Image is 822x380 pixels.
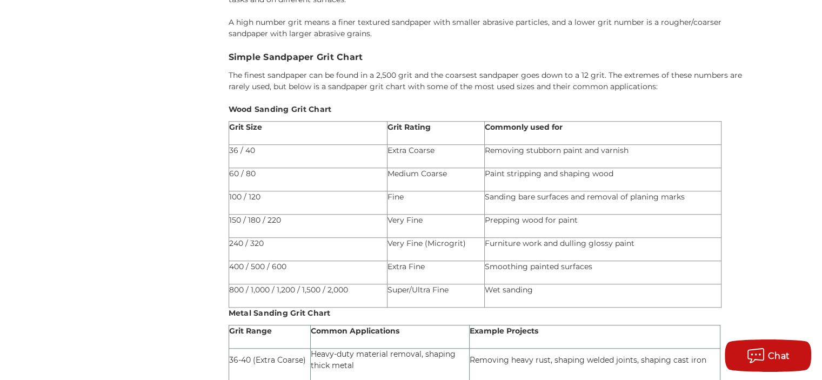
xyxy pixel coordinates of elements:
[229,191,387,203] p: 100 / 120
[229,326,272,336] strong: Grit Range
[387,215,484,226] p: Very Fine
[387,145,484,156] p: Extra Coarse
[387,191,484,203] p: Fine
[229,17,748,39] p: A high number grit means a finer textured sandpaper with smaller abrasive particles, and a lower ...
[768,351,790,361] span: Chat
[725,339,811,372] button: Chat
[229,145,387,156] p: 36 / 40
[485,215,721,226] p: Prepping wood for paint
[485,145,721,156] p: Removing stubborn paint and varnish
[387,284,484,296] p: Super/Ultra Fine
[229,215,387,226] p: 150 / 180 / 220
[229,308,748,319] h4: Metal Sanding Grit Chart
[311,349,456,370] span: Heavy-duty material removal, shaping thick metal
[470,326,538,336] strong: Example Projects
[387,168,484,179] p: Medium Coarse
[311,326,399,336] strong: Common Applications
[229,122,262,132] strong: Grit Size
[229,168,387,179] p: 60 / 80
[470,355,706,365] span: Removing heavy rust, shaping welded joints, shaping cast iron
[229,51,748,64] h3: Simple Sandpaper Grit Chart
[387,238,484,249] p: Very Fine (Microgrit)
[485,168,721,179] p: Paint stripping and shaping wood
[485,284,721,296] p: Wet sanding
[485,191,721,203] p: Sanding bare surfaces and removal of planing marks
[229,355,306,365] span: 36-40 (Extra Coarse)
[485,238,721,249] p: Furniture work and dulling glossy paint
[229,70,748,92] p: The finest sandpaper can be found in a 2,500 grit and the coarsest sandpaper goes down to a 12 gr...
[229,104,748,115] h4: Wood Sanding Grit Chart
[387,122,431,132] strong: Grit Rating
[229,284,387,296] p: 800 / 1,000 / 1,200 / 1,500 / 2,000
[485,122,563,132] strong: Commonly used for
[387,261,484,272] p: Extra Fine
[229,238,387,249] p: 240 / 320
[485,261,721,272] p: Smoothing painted surfaces
[229,261,387,272] p: 400 / 500 / 600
